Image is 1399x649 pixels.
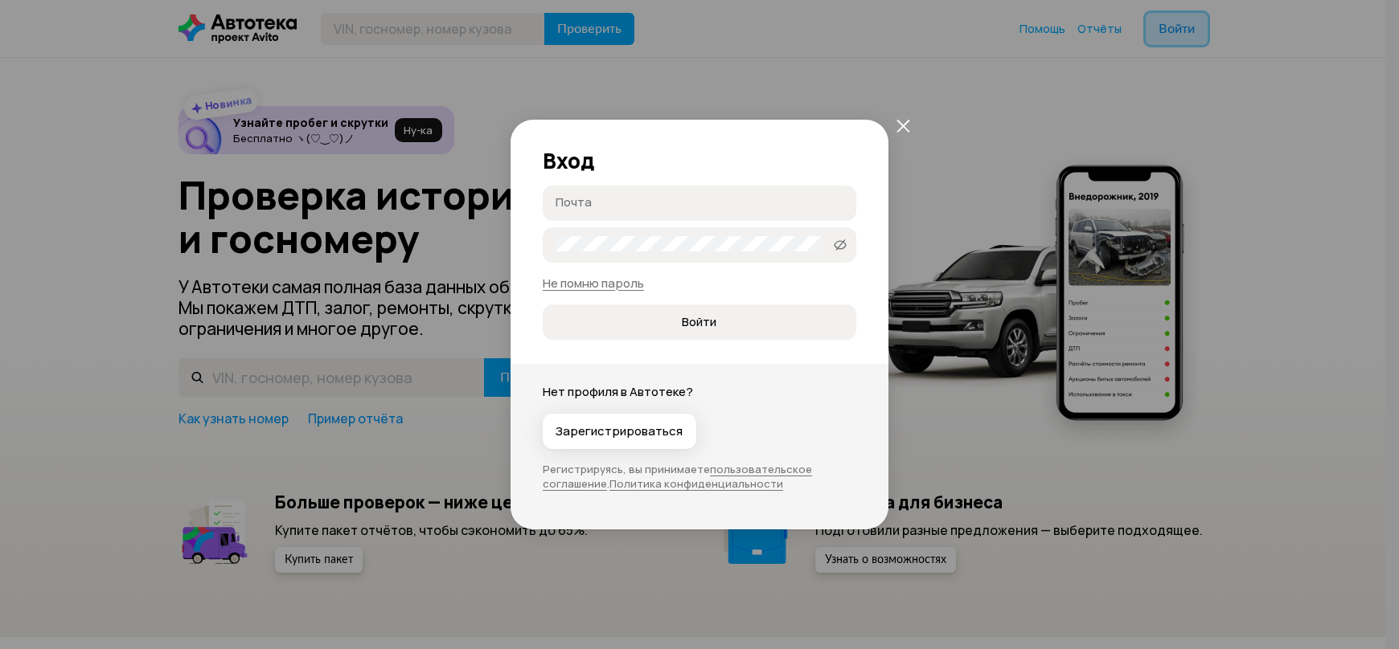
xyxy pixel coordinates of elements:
[543,149,856,173] h2: Вход
[682,314,716,330] span: Войти
[543,462,812,491] a: пользовательское соглашение
[543,383,856,401] p: Нет профиля в Автотеке?
[543,275,644,292] a: Не помню пароль
[556,194,848,210] input: Почта
[543,304,856,340] button: Войти
[543,462,856,491] p: Регистрируясь, вы принимаете .
[609,476,783,491] a: Политика конфиденциальности
[888,112,917,141] button: закрыть
[556,423,683,439] span: Зарегистрироваться
[543,414,696,449] button: Зарегистрироваться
